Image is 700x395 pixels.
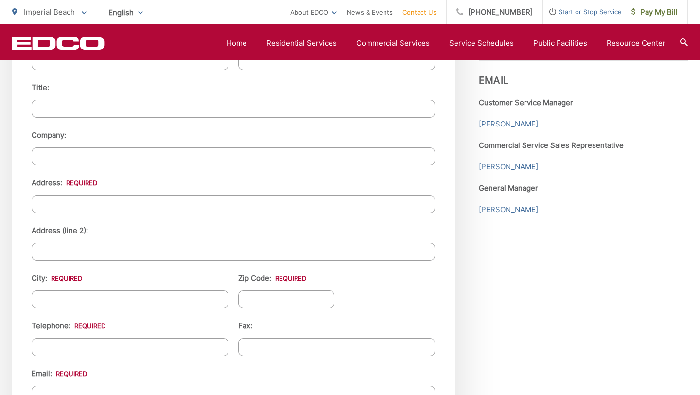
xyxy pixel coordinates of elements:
label: Company: [32,131,66,140]
a: About EDCO [290,6,337,18]
a: Contact Us [402,6,437,18]
label: Address (line 2): [32,226,88,235]
a: Home [227,37,247,49]
strong: General Manager [479,183,538,193]
strong: Customer Service Manager [479,98,573,107]
span: Pay My Bill [631,6,678,18]
label: Email: [32,369,87,378]
label: Zip Code: [238,274,306,283]
a: Public Facilities [533,37,587,49]
a: Service Schedules [449,37,514,49]
label: Fax: [238,322,252,330]
a: Resource Center [607,37,665,49]
a: Residential Services [266,37,337,49]
a: News & Events [347,6,393,18]
label: Title: [32,83,49,92]
span: English [101,4,150,21]
h3: Email [479,60,688,86]
label: City: [32,274,82,283]
a: Commercial Services [356,37,430,49]
a: [PERSON_NAME] [479,161,538,173]
a: [PERSON_NAME] [479,204,538,215]
span: Imperial Beach [24,7,75,17]
label: Address: [32,179,97,187]
strong: Commercial Service Sales Representative [479,141,624,150]
label: Telephone: [32,322,105,330]
a: [PERSON_NAME] [479,118,538,130]
a: EDCD logo. Return to the homepage. [12,36,105,50]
